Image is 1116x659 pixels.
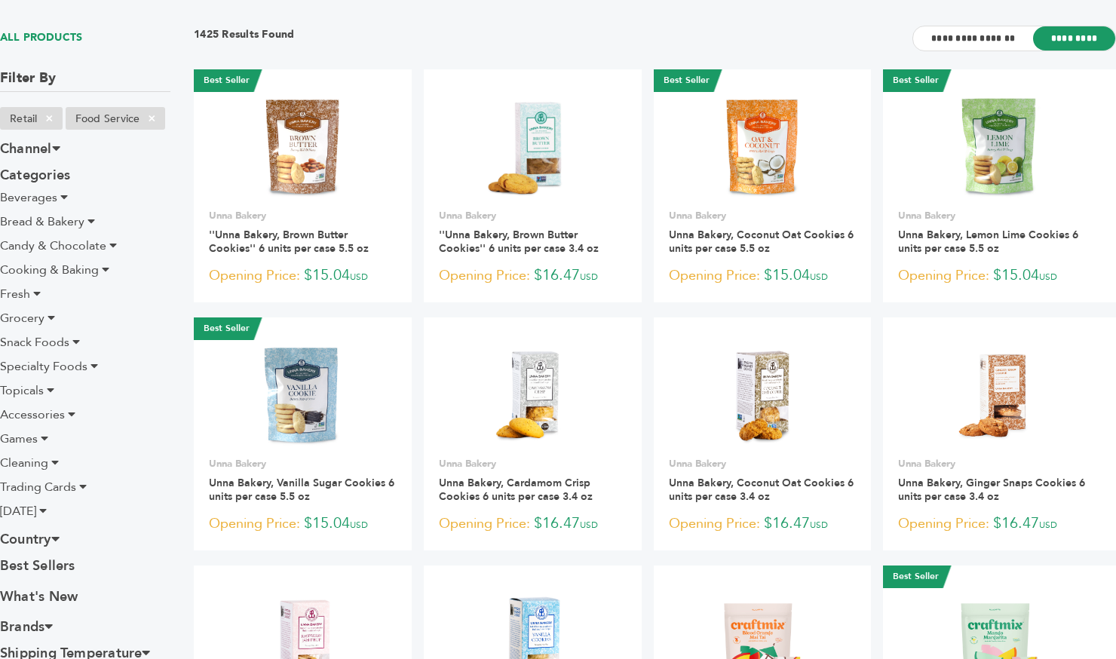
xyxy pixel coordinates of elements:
a: Unna Bakery, Coconut Oat Cookies 6 units per case 5.5 oz [669,228,854,256]
p: $16.47 [439,265,627,287]
span: USD [580,271,598,283]
p: Unna Bakery [669,457,857,470]
a: Unna Bakery, Lemon Lime Cookies 6 units per case 5.5 oz [898,228,1078,256]
a: Unna Bakery, Ginger Snaps Cookies 6 units per case 3.4 oz [898,476,1085,504]
img: ''Unna Bakery, Brown Butter Cookies'' 6 units per case 5.5 oz [248,90,357,200]
img: ''Unna Bakery, Brown Butter Cookies'' 6 units per case 3.4 oz [478,90,587,200]
img: Unna Bakery, Coconut Oat Cookies 6 units per case 3.4 oz [708,339,817,448]
span: Opening Price: [669,513,760,534]
span: USD [580,519,598,531]
span: Opening Price: [669,265,760,286]
span: Opening Price: [439,265,530,286]
span: USD [350,519,368,531]
span: Opening Price: [898,513,989,534]
span: USD [350,271,368,283]
p: Unna Bakery [898,457,1101,470]
img: Unna Bakery, Coconut Oat Cookies 6 units per case 5.5 oz [708,90,817,200]
span: USD [810,271,828,283]
p: $15.04 [209,265,397,287]
p: Unna Bakery [898,209,1101,222]
p: Unna Bakery [209,209,397,222]
p: Unna Bakery [439,457,627,470]
p: $16.47 [439,513,627,535]
p: $15.04 [209,513,397,535]
span: Opening Price: [439,513,530,534]
p: Unna Bakery [669,209,857,222]
a: Unna Bakery, Cardamom Crisp Cookies 6 units per case 3.4 oz [439,476,593,504]
span: Opening Price: [209,513,300,534]
p: $16.47 [669,513,857,535]
span: USD [1039,271,1057,283]
span: USD [1039,519,1057,531]
span: Opening Price: [209,265,300,286]
p: Unna Bakery [209,457,397,470]
span: Opening Price: [898,265,989,286]
span: USD [810,519,828,531]
span: × [37,109,62,127]
span: × [139,109,164,127]
li: Food Service [66,107,165,130]
h3: 1425 Results Found [194,27,295,51]
img: Unna Bakery, Ginger Snaps Cookies 6 units per case 3.4 oz [945,339,1054,448]
img: Unna Bakery, Cardamom Crisp Cookies 6 units per case 3.4 oz [478,339,587,448]
a: ''Unna Bakery, Brown Butter Cookies'' 6 units per case 3.4 oz [439,228,599,256]
p: $16.47 [898,513,1101,535]
p: $15.04 [669,265,857,287]
a: Unna Bakery, Coconut Oat Cookies 6 units per case 3.4 oz [669,476,854,504]
p: Unna Bakery [439,209,627,222]
p: $15.04 [898,265,1101,287]
a: ''Unna Bakery, Brown Butter Cookies'' 6 units per case 5.5 oz [209,228,369,256]
img: Unna Bakery, Lemon Lime Cookies 6 units per case 5.5 oz [945,90,1054,200]
img: Unna Bakery, Vanilla Sugar Cookies 6 units per case 5.5 oz [248,339,357,448]
a: Unna Bakery, Vanilla Sugar Cookies 6 units per case 5.5 oz [209,476,394,504]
